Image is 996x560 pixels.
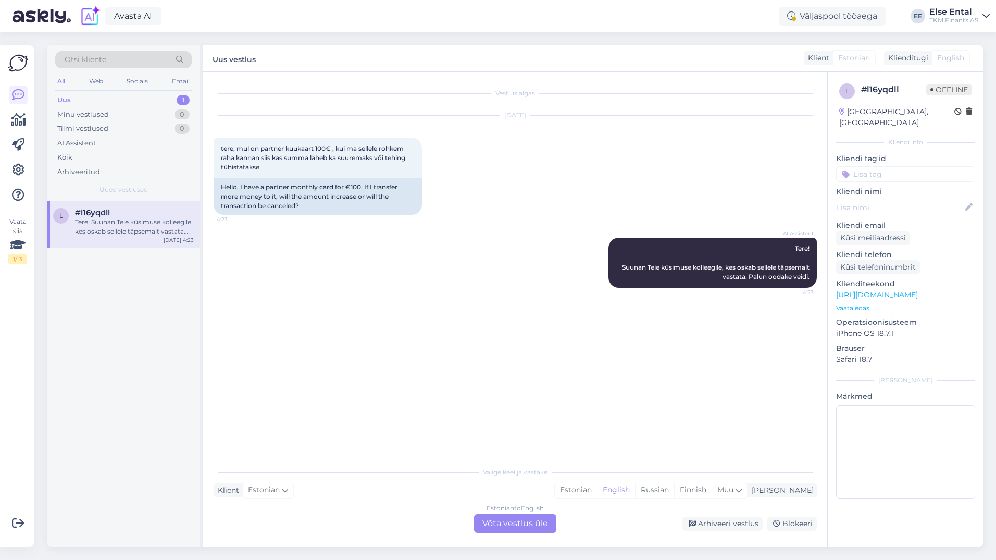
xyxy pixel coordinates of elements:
div: Blokeeri [767,517,817,531]
span: Offline [926,84,972,95]
div: [PERSON_NAME] [748,485,814,496]
div: AI Assistent [57,138,96,149]
p: Kliendi nimi [836,186,975,197]
div: Klient [214,485,239,496]
p: Brauser [836,343,975,354]
div: Kõik [57,152,72,163]
span: Otsi kliente [65,54,106,65]
span: l [845,87,849,95]
div: Kliendi info [836,138,975,147]
div: # l16yqdll [861,83,926,96]
div: Tere! Suunan Teie küsimuse kolleegile, kes oskab sellele täpsemalt vastata. Palun oodake veidi. [75,217,194,236]
div: Tiimi vestlused [57,124,108,134]
span: English [937,53,964,64]
span: 4:23 [217,215,256,223]
p: Safari 18.7 [836,354,975,365]
div: English [597,482,635,498]
div: Estonian [555,482,597,498]
input: Lisa tag [836,166,975,182]
div: Web [87,75,105,88]
p: Vaata edasi ... [836,303,975,313]
div: Klient [804,53,829,64]
a: Else EntalTKM Finants AS [929,8,990,25]
div: Vaata siia [8,217,27,264]
div: Klienditugi [884,53,928,64]
div: All [55,75,67,88]
div: Else Ental [929,8,978,16]
label: Uus vestlus [213,51,256,65]
div: Arhiveeri vestlus [682,517,763,531]
div: Socials [124,75,150,88]
div: [GEOGRAPHIC_DATA], [GEOGRAPHIC_DATA] [839,106,954,128]
div: Võta vestlus üle [474,514,556,533]
div: Hello, I have a partner monthly card for €100. If I transfer more money to it, will the amount in... [214,178,422,215]
div: Arhiveeritud [57,167,100,177]
div: 0 [175,124,190,134]
p: Operatsioonisüsteem [836,317,975,328]
div: TKM Finants AS [929,16,978,25]
div: Küsi meiliaadressi [836,231,910,245]
div: 0 [175,109,190,120]
a: Avasta AI [105,7,161,25]
p: Klienditeekond [836,278,975,289]
div: Valige keel ja vastake [214,468,817,477]
div: Küsi telefoninumbrit [836,260,920,274]
span: 4:23 [775,288,814,296]
span: Uued vestlused [99,185,148,194]
span: #l16yqdll [75,208,110,217]
p: Kliendi tag'id [836,153,975,164]
img: explore-ai [79,5,101,27]
span: AI Assistent [775,229,814,237]
p: Kliendi telefon [836,249,975,260]
p: Kliendi email [836,220,975,231]
div: [DATE] 4:23 [164,236,194,244]
div: [DATE] [214,111,817,120]
div: Email [170,75,192,88]
p: iPhone OS 18.7.1 [836,328,975,339]
span: l [59,212,63,220]
div: Finnish [674,482,712,498]
div: Russian [635,482,674,498]
div: 1 / 3 [8,254,27,264]
span: tere, mul on partner kuukaart 100€ , kui ma sellele rohkem raha kannan siis kas summa läheb ka su... [221,144,407,171]
input: Lisa nimi [837,202,963,213]
div: Väljaspool tööaega [779,7,886,26]
div: Vestlus algas [214,89,817,98]
img: Askly Logo [8,53,28,73]
div: Uus [57,95,71,105]
div: 1 [177,95,190,105]
div: [PERSON_NAME] [836,375,975,385]
div: Minu vestlused [57,109,109,120]
a: [URL][DOMAIN_NAME] [836,290,918,299]
span: Estonian [838,53,870,64]
div: EE [911,9,925,23]
span: Muu [717,485,733,494]
p: Märkmed [836,391,975,402]
span: Estonian [248,484,280,496]
div: Estonian to English [487,504,544,513]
